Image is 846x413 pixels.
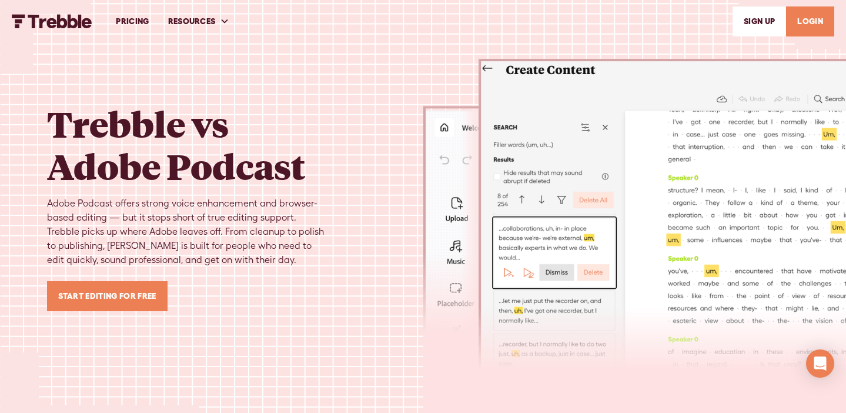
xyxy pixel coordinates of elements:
h1: Trebble vs Adobe Podcast [47,102,329,187]
a: LOGIN [786,6,834,36]
div: Adobe Podcast offers strong voice enhancement and browser-based editing — but it stops short of t... [47,196,329,267]
div: RESOURCES [168,15,216,28]
a: Start Editing for Free [47,281,168,311]
a: SIGn UP [733,6,786,36]
a: PRICING [106,1,158,42]
div: RESOURCES [159,1,239,42]
img: Trebble FM Logo [12,14,92,28]
div: Open Intercom Messenger [806,349,834,378]
a: home [12,14,92,28]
